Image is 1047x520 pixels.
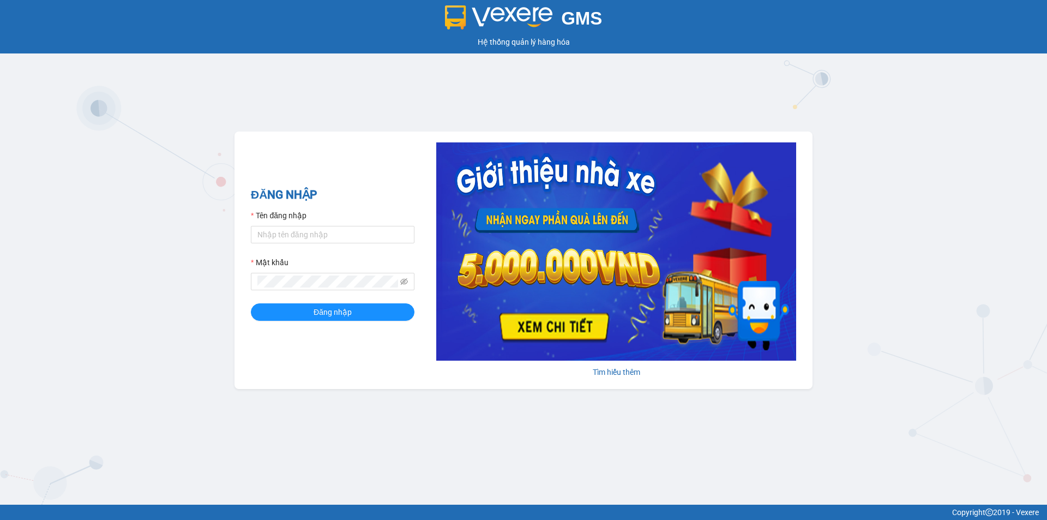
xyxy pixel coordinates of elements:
img: banner-0 [436,142,796,361]
span: Đăng nhập [314,306,352,318]
img: logo 2 [445,5,553,29]
div: Tìm hiểu thêm [436,366,796,378]
a: GMS [445,16,603,25]
div: Hệ thống quản lý hàng hóa [3,36,1044,48]
div: Copyright 2019 - Vexere [8,506,1039,518]
label: Mật khẩu [251,256,288,268]
h2: ĐĂNG NHẬP [251,186,414,204]
span: copyright [985,509,993,516]
input: Tên đăng nhập [251,226,414,243]
label: Tên đăng nhập [251,210,306,222]
span: GMS [561,8,602,28]
input: Mật khẩu [257,276,398,288]
span: eye-invisible [400,278,408,285]
button: Đăng nhập [251,303,414,321]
